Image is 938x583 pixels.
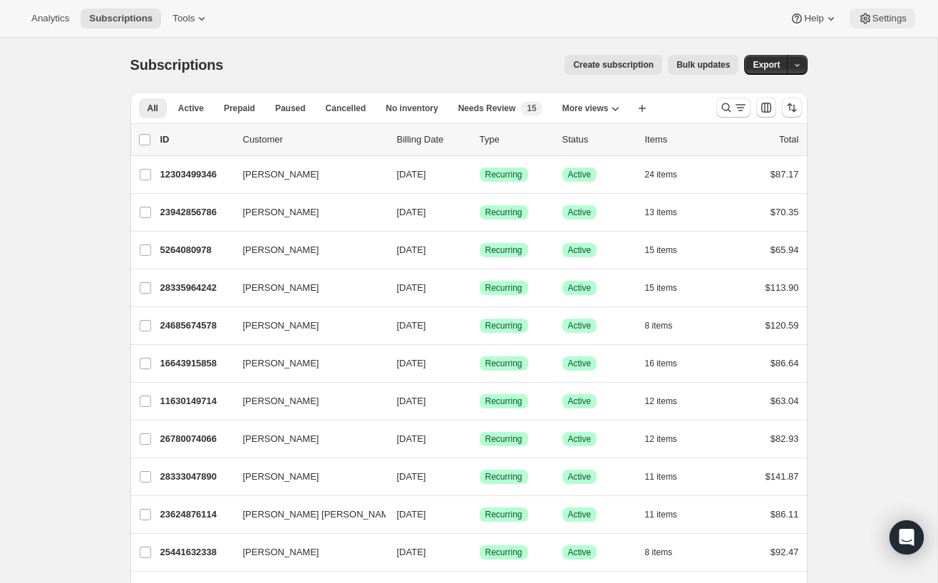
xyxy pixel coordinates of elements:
span: Active [568,282,592,294]
span: Recurring [485,282,522,294]
button: More views [554,98,629,118]
div: 23942856786[PERSON_NAME][DATE]SuccessRecurringSuccessActive13 items$70.35 [160,202,799,222]
button: [PERSON_NAME] [234,239,377,262]
span: Help [804,13,823,24]
span: [PERSON_NAME] [243,205,319,220]
span: No inventory [386,103,438,114]
span: $70.35 [770,207,799,217]
div: 23624876114[PERSON_NAME] [PERSON_NAME][DATE]SuccessRecurringSuccessActive11 items$86.11 [160,505,799,525]
span: [PERSON_NAME] [243,432,319,446]
span: 15 items [645,282,677,294]
span: $92.47 [770,547,799,557]
span: [DATE] [397,244,426,255]
span: [DATE] [397,509,426,520]
p: ID [160,133,232,147]
div: 12303499346[PERSON_NAME][DATE]SuccessRecurringSuccessActive24 items$87.17 [160,165,799,185]
button: Create subscription [565,55,662,75]
span: $141.87 [766,471,799,482]
button: [PERSON_NAME] [234,163,377,186]
span: Recurring [485,320,522,331]
span: [DATE] [397,169,426,180]
button: 12 items [645,429,693,449]
p: 26780074066 [160,432,232,446]
span: [DATE] [397,207,426,217]
button: [PERSON_NAME] [234,277,377,299]
span: Cancelled [326,103,366,114]
button: Analytics [23,9,78,29]
p: 24685674578 [160,319,232,333]
span: Active [568,547,592,558]
span: Recurring [485,244,522,256]
button: 24 items [645,165,693,185]
button: 8 items [645,542,689,562]
span: [PERSON_NAME] [PERSON_NAME] [243,507,398,522]
span: $82.93 [770,433,799,444]
span: 11 items [645,471,677,483]
span: $113.90 [766,282,799,293]
span: Recurring [485,207,522,218]
button: Tools [164,9,217,29]
button: [PERSON_NAME] [234,201,377,224]
span: Subscriptions [130,57,224,73]
span: [PERSON_NAME] [243,243,319,257]
span: $65.94 [770,244,799,255]
p: Status [562,133,634,147]
p: Total [779,133,798,147]
span: [DATE] [397,396,426,406]
div: 11630149714[PERSON_NAME][DATE]SuccessRecurringSuccessActive12 items$63.04 [160,391,799,411]
span: Subscriptions [89,13,153,24]
div: Type [480,133,551,147]
p: 12303499346 [160,167,232,182]
button: Bulk updates [668,55,738,75]
button: [PERSON_NAME] [PERSON_NAME] [234,503,377,526]
span: $86.64 [770,358,799,368]
span: Recurring [485,509,522,520]
span: All [148,103,158,114]
button: 12 items [645,391,693,411]
p: 5264080978 [160,243,232,257]
button: [PERSON_NAME] [234,314,377,337]
button: Create new view [631,98,654,118]
div: 16643915858[PERSON_NAME][DATE]SuccessRecurringSuccessActive16 items$86.64 [160,354,799,373]
button: [PERSON_NAME] [234,465,377,488]
span: Active [568,509,592,520]
span: Bulk updates [676,59,730,71]
span: Tools [172,13,195,24]
button: 15 items [645,240,693,260]
span: [DATE] [397,433,426,444]
span: Active [568,207,592,218]
div: IDCustomerBilling DateTypeStatusItemsTotal [160,133,799,147]
span: More views [562,103,609,114]
span: [DATE] [397,547,426,557]
p: 28333047890 [160,470,232,484]
button: Export [744,55,788,75]
span: [PERSON_NAME] [243,281,319,295]
span: Needs Review [458,103,516,114]
span: [PERSON_NAME] [243,545,319,559]
span: Active [568,433,592,445]
p: 23942856786 [160,205,232,220]
p: Billing Date [397,133,468,147]
p: 25441632338 [160,545,232,559]
span: Analytics [31,13,69,24]
span: Recurring [485,358,522,369]
button: [PERSON_NAME] [234,390,377,413]
button: Sort the results [782,98,802,118]
span: 12 items [645,396,677,407]
p: 16643915858 [160,356,232,371]
div: Open Intercom Messenger [890,520,924,554]
span: [DATE] [397,320,426,331]
span: Active [568,471,592,483]
p: 28335964242 [160,281,232,295]
span: Recurring [485,396,522,407]
span: Prepaid [224,103,255,114]
span: [DATE] [397,358,426,368]
p: 11630149714 [160,394,232,408]
button: Help [781,9,846,29]
span: $86.11 [770,509,799,520]
button: 11 items [645,467,693,487]
span: 24 items [645,169,677,180]
span: Create subscription [573,59,654,71]
span: 16 items [645,358,677,369]
span: Active [178,103,204,114]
